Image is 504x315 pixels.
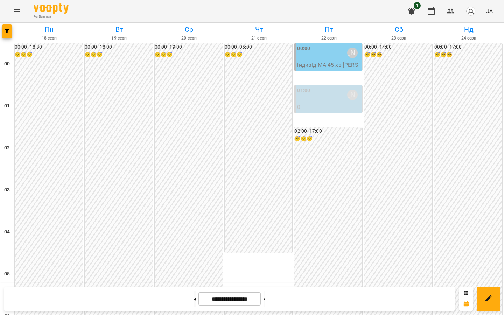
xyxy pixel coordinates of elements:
h6: 01 [4,102,10,110]
h6: 00:00 - 14:00 [364,43,432,51]
span: UA [485,7,493,15]
h6: 😴😴😴 [155,51,223,59]
p: індивід МА 45 хв - [PERSON_NAME] [297,61,360,77]
h6: 😴😴😴 [225,51,293,59]
h6: 03 [4,186,10,194]
button: Menu [8,3,25,20]
h6: 21 серп [225,35,293,42]
h6: 00:00 - 18:30 [15,43,83,51]
h6: Пт [295,24,363,35]
h6: 20 серп [155,35,223,42]
img: avatar_s.png [466,6,476,16]
p: індивід МА 45 хв ([PERSON_NAME]) [297,111,360,128]
label: 01:00 [297,87,310,94]
p: 0 [297,103,360,111]
h6: 19 серп [85,35,153,42]
h6: 24 серп [435,35,503,42]
div: Божко Олександра [347,48,358,58]
h6: Нд [435,24,503,35]
h6: Пн [15,24,83,35]
h6: 😴😴😴 [15,51,83,59]
h6: 😴😴😴 [434,51,502,59]
h6: 😴😴😴 [294,135,362,143]
h6: 😴😴😴 [364,51,432,59]
button: UA [483,5,496,17]
h6: 00:00 - 19:00 [155,43,223,51]
span: 1 [414,2,421,9]
h6: 05 [4,270,10,278]
h6: 00:00 - 05:00 [225,43,293,51]
h6: Чт [225,24,293,35]
h6: 18 серп [15,35,83,42]
label: 00:00 [297,45,310,52]
span: For Business [34,14,69,19]
h6: 02 [4,144,10,152]
div: Божко Олександра [347,90,358,100]
h6: 04 [4,228,10,236]
h6: Ср [155,24,223,35]
h6: 22 серп [295,35,363,42]
h6: Вт [85,24,153,35]
h6: 00:00 - 17:00 [434,43,502,51]
h6: 00:00 - 18:00 [85,43,153,51]
h6: 23 серп [365,35,433,42]
img: Voopty Logo [34,3,69,14]
h6: Сб [365,24,433,35]
h6: 02:00 - 17:00 [294,127,362,135]
h6: 😴😴😴 [85,51,153,59]
h6: 00 [4,60,10,68]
